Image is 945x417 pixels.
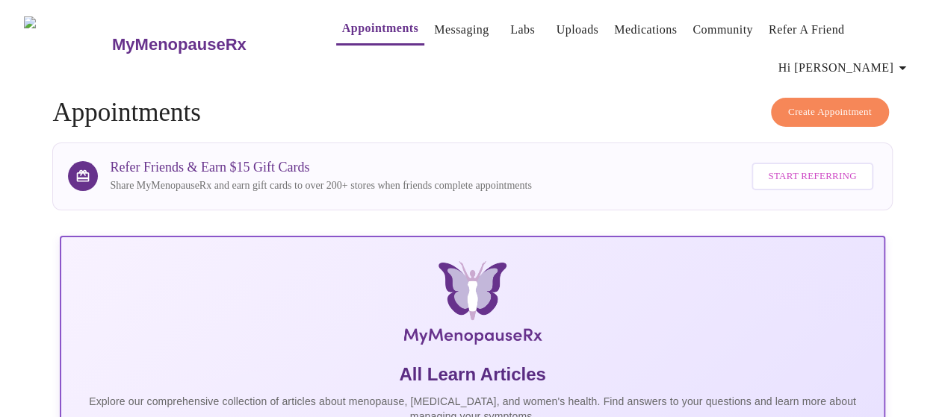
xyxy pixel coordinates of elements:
[693,19,753,40] a: Community
[771,98,889,127] button: Create Appointment
[769,19,845,40] a: Refer a Friend
[52,98,892,128] h4: Appointments
[110,160,531,175] h3: Refer Friends & Earn $15 Gift Cards
[614,19,677,40] a: Medications
[778,57,911,78] span: Hi [PERSON_NAME]
[763,15,851,45] button: Refer a Friend
[342,18,418,39] a: Appointments
[608,15,683,45] button: Medications
[499,15,547,45] button: Labs
[434,19,489,40] a: Messaging
[110,19,306,71] a: MyMenopauseRx
[428,15,495,45] button: Messaging
[73,363,871,386] h5: All Learn Articles
[557,19,599,40] a: Uploads
[197,261,747,351] img: MyMenopauseRx Logo
[336,13,424,46] button: Appointments
[551,15,605,45] button: Uploads
[748,155,876,198] a: Start Referring
[510,19,535,40] a: Labs
[110,178,531,193] p: Share MyMenopauseRx and earn gift cards to over 200+ stores when friends complete appointments
[752,163,873,190] button: Start Referring
[788,104,872,121] span: Create Appointment
[687,15,759,45] button: Community
[768,168,856,185] span: Start Referring
[112,35,247,54] h3: MyMenopauseRx
[24,16,110,72] img: MyMenopauseRx Logo
[772,53,917,83] button: Hi [PERSON_NAME]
